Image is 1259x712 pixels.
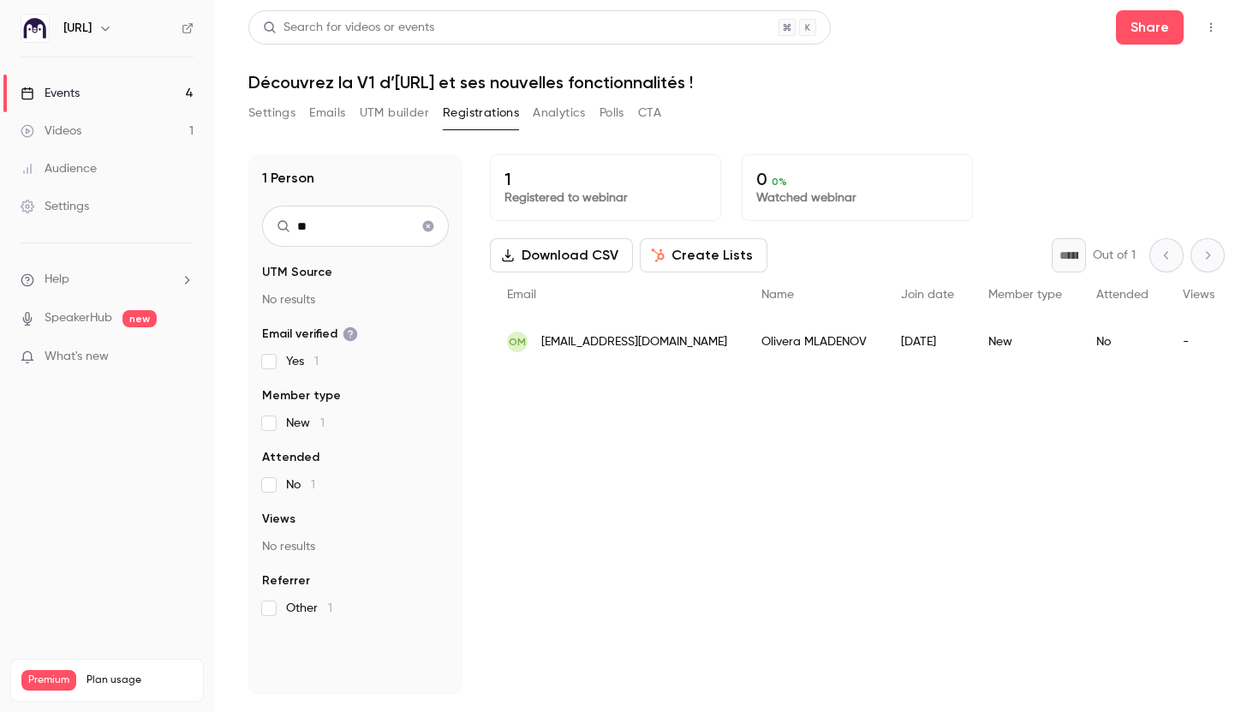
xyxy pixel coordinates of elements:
[884,318,971,366] div: [DATE]
[507,289,536,301] span: Email
[45,348,109,366] span: What's new
[262,449,319,466] span: Attended
[122,310,157,327] span: new
[311,479,315,491] span: 1
[262,291,449,308] p: No results
[262,511,295,528] span: Views
[262,264,332,281] span: UTM Source
[87,673,193,687] span: Plan usage
[309,99,345,127] button: Emails
[21,15,49,42] img: Ed.ai
[286,476,315,494] span: No
[286,353,319,370] span: Yes
[744,318,884,366] div: Olivera MLADENOV
[640,238,767,272] button: Create Lists
[756,169,958,189] p: 0
[533,99,586,127] button: Analytics
[63,20,92,37] h6: [URL]
[263,19,434,37] div: Search for videos or events
[988,289,1062,301] span: Member type
[314,356,319,368] span: 1
[509,334,526,350] span: OM
[21,160,97,177] div: Audience
[971,318,1079,366] div: New
[262,538,449,555] p: No results
[772,176,787,188] span: 0 %
[1093,247,1136,264] p: Out of 1
[1096,289,1149,301] span: Attended
[320,417,325,429] span: 1
[21,123,81,140] div: Videos
[1079,318,1166,366] div: No
[415,212,442,240] button: Clear search
[504,169,707,189] p: 1
[286,600,332,617] span: Other
[541,333,727,351] span: [EMAIL_ADDRESS][DOMAIN_NAME]
[504,189,707,206] p: Registered to webinar
[21,271,194,289] li: help-dropdown-opener
[328,602,332,614] span: 1
[286,415,325,432] span: New
[756,189,958,206] p: Watched webinar
[248,99,295,127] button: Settings
[901,289,954,301] span: Join date
[490,238,633,272] button: Download CSV
[761,289,794,301] span: Name
[262,572,310,589] span: Referrer
[21,670,76,691] span: Premium
[45,309,112,327] a: SpeakerHub
[262,264,449,617] section: facet-groups
[21,85,80,102] div: Events
[262,387,341,404] span: Member type
[443,99,519,127] button: Registrations
[600,99,624,127] button: Polls
[638,99,661,127] button: CTA
[1166,318,1232,366] div: -
[262,168,314,188] h1: 1 Person
[262,326,358,343] span: Email verified
[45,271,69,289] span: Help
[248,72,1225,93] h1: Découvrez la V1 d’[URL] et ses nouvelles fonctionnalités !
[21,198,89,215] div: Settings
[1183,289,1214,301] span: Views
[360,99,429,127] button: UTM builder
[1116,10,1184,45] button: Share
